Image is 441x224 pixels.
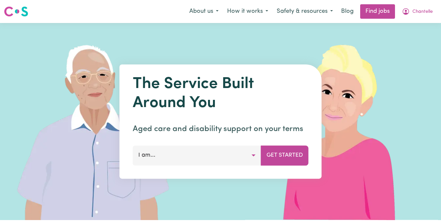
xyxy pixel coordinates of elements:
a: Find jobs [360,4,395,19]
button: How it works [223,5,272,18]
img: Careseekers logo [4,6,28,17]
button: Get Started [261,146,309,165]
p: Aged care and disability support on your terms [133,123,309,135]
span: Chantelle [412,8,433,15]
button: Safety & resources [272,5,337,18]
button: My Account [398,5,437,18]
h1: The Service Built Around You [133,75,309,113]
button: I am... [133,146,261,165]
button: About us [185,5,223,18]
a: Blog [337,4,358,19]
a: Careseekers logo [4,4,28,19]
